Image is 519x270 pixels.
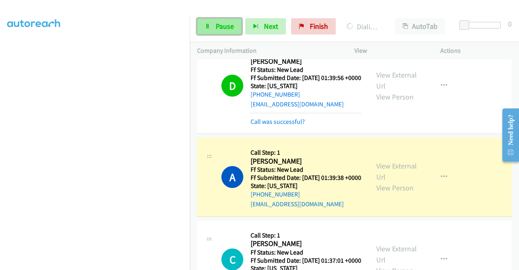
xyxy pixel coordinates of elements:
[251,174,361,182] h5: Ff Submitted Date: [DATE] 01:39:38 +0000
[197,46,340,56] p: Company Information
[376,92,414,102] a: View Person
[251,248,361,257] h5: Ff Status: New Lead
[354,46,426,56] p: View
[251,118,305,125] a: Call was successful?
[245,18,286,35] button: Next
[376,183,414,192] a: View Person
[251,239,359,248] h2: [PERSON_NAME]
[264,22,278,31] span: Next
[440,46,512,56] p: Actions
[376,70,417,91] a: View External Url
[216,22,234,31] span: Pause
[251,66,361,74] h5: Ff Status: New Lead
[251,82,361,90] h5: State: [US_STATE]
[291,18,336,35] a: Finish
[496,103,519,167] iframe: Resource Center
[508,18,512,29] div: 0
[251,91,300,98] a: [PHONE_NUMBER]
[251,200,344,208] a: [EMAIL_ADDRESS][DOMAIN_NAME]
[221,166,243,188] h1: A
[251,182,361,190] h5: State: [US_STATE]
[251,231,361,240] h5: Call Step: 1
[251,257,361,265] h5: Ff Submitted Date: [DATE] 01:37:01 +0000
[251,166,361,174] h5: Ff Status: New Lead
[251,149,361,157] h5: Call Step: 1
[251,157,359,166] h2: [PERSON_NAME]
[221,75,243,97] h1: D
[251,190,300,198] a: [PHONE_NUMBER]
[347,21,380,32] p: Dialing [PERSON_NAME]
[251,74,361,82] h5: Ff Submitted Date: [DATE] 01:39:56 +0000
[197,18,242,35] a: Pause
[251,100,344,108] a: [EMAIL_ADDRESS][DOMAIN_NAME]
[251,57,359,66] h2: [PERSON_NAME]
[463,22,501,28] div: Delay between calls (in seconds)
[376,161,417,181] a: View External Url
[395,18,445,35] button: AutoTab
[310,22,328,31] span: Finish
[376,244,417,264] a: View External Url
